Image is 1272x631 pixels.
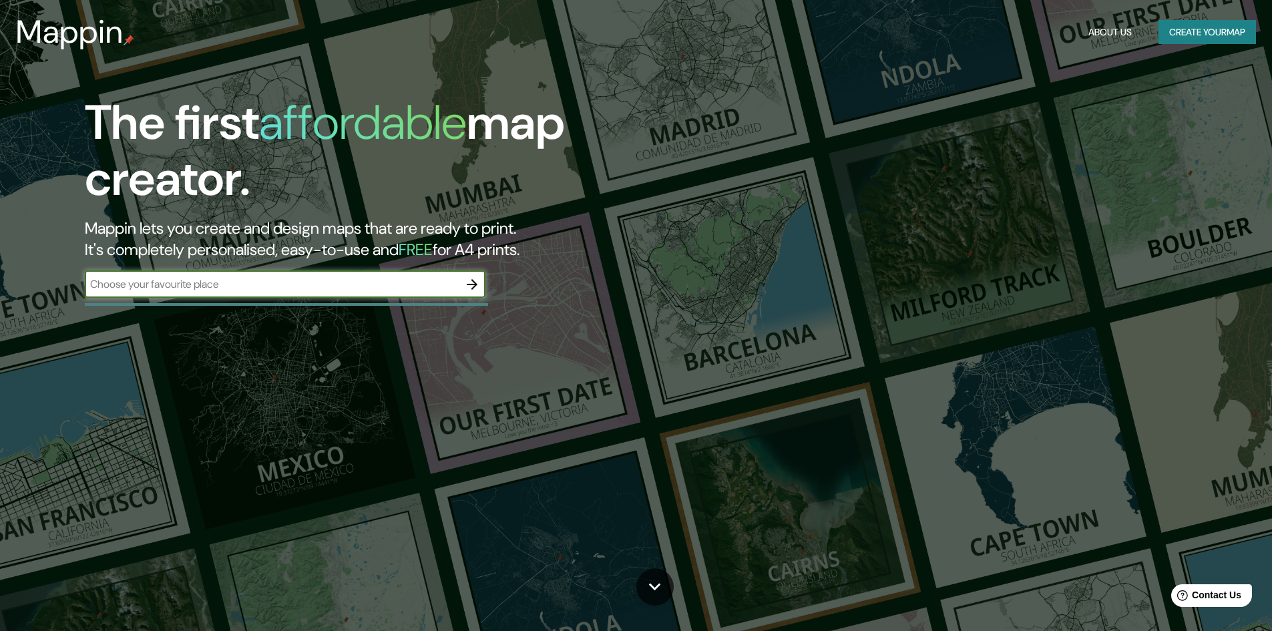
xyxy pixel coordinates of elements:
h5: FREE [399,239,433,260]
button: About Us [1083,20,1137,45]
img: mappin-pin [124,35,134,45]
h2: Mappin lets you create and design maps that are ready to print. It's completely personalised, eas... [85,218,721,260]
iframe: Help widget launcher [1153,579,1257,616]
input: Choose your favourite place [85,276,459,292]
h1: The first map creator. [85,95,721,218]
h1: affordable [259,91,467,154]
button: Create yourmap [1158,20,1256,45]
h3: Mappin [16,13,124,51]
